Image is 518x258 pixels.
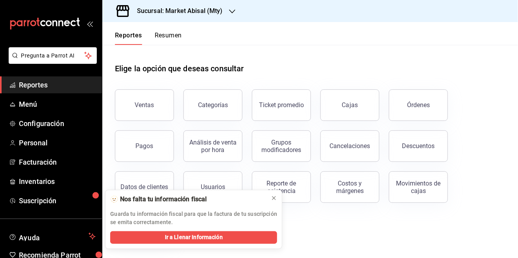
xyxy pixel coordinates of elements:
span: Menú [19,99,96,110]
button: Costos y márgenes [320,171,379,203]
span: Ir a Llenar Información [165,233,223,241]
div: Movimientos de cajas [394,180,443,195]
div: Pagos [136,142,154,150]
div: 🫥 Nos falta tu información fiscal [110,195,265,204]
h3: Sucursal: Market Abisal (Mty) [131,6,223,16]
a: Pregunta a Parrot AI [6,57,97,65]
div: Grupos modificadores [257,139,306,154]
button: Pregunta a Parrot AI [9,47,97,64]
button: Categorías [183,89,242,121]
button: Cancelaciones [320,130,379,162]
button: Reportes [115,32,142,45]
button: Grupos modificadores [252,130,311,162]
span: Facturación [19,157,96,167]
span: Pregunta a Parrot AI [21,52,85,60]
span: Configuración [19,118,96,129]
button: Ventas [115,89,174,121]
button: Usuarios [183,171,242,203]
button: Ticket promedio [252,89,311,121]
div: Cancelaciones [330,142,370,150]
span: Inventarios [19,176,96,187]
div: navigation tabs [115,32,182,45]
p: Guarda tu información fiscal para que la factura de tu suscripción se emita correctamente. [110,210,277,226]
div: Reporte de asistencia [257,180,306,195]
button: Resumen [155,32,182,45]
span: Personal [19,137,96,148]
div: Análisis de venta por hora [189,139,237,154]
div: Ventas [135,101,154,109]
button: Datos de clientes [115,171,174,203]
div: Cajas [342,100,358,110]
span: Reportes [19,80,96,90]
div: Datos de clientes [121,183,168,191]
button: Pagos [115,130,174,162]
div: Categorías [198,101,228,109]
button: Ir a Llenar Información [110,231,277,244]
button: Descuentos [389,130,448,162]
span: Ayuda [19,232,85,241]
button: open_drawer_menu [87,20,93,27]
a: Cajas [320,89,379,121]
div: Órdenes [407,101,430,109]
button: Reporte de asistencia [252,171,311,203]
div: Ticket promedio [259,101,304,109]
span: Suscripción [19,195,96,206]
div: Usuarios [201,183,225,191]
h1: Elige la opción que deseas consultar [115,63,244,74]
button: Órdenes [389,89,448,121]
div: Costos y márgenes [326,180,374,195]
button: Movimientos de cajas [389,171,448,203]
div: Descuentos [402,142,435,150]
button: Análisis de venta por hora [183,130,242,162]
